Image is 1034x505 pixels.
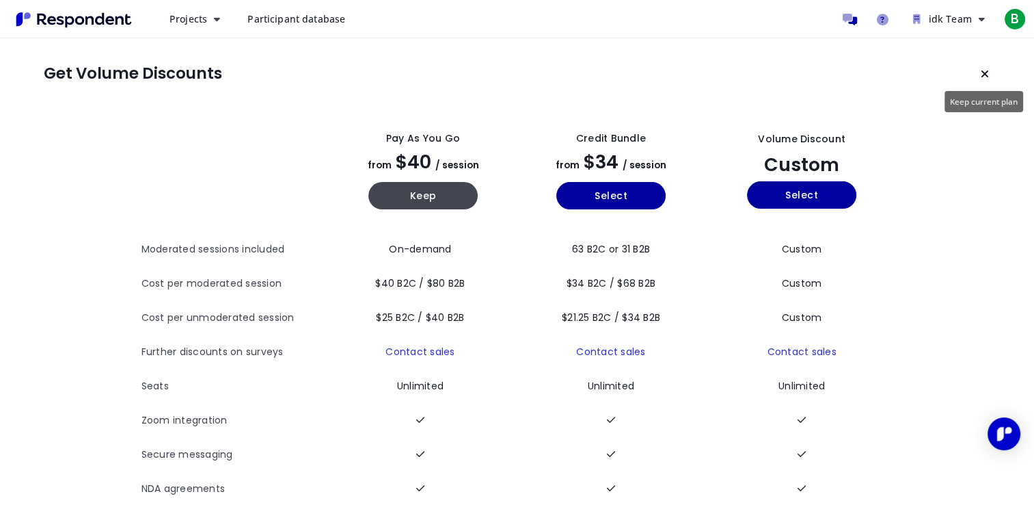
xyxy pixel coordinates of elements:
span: Custom [782,242,822,256]
span: Projects [169,12,207,25]
a: Message participants [836,5,863,33]
span: from [556,159,580,172]
span: 63 B2C or 31 B2B [572,242,650,256]
span: from [368,159,392,172]
button: Keep current yearly payg plan [368,182,478,209]
span: On-demand [389,242,451,256]
th: Secure messaging [141,438,329,472]
div: Volume Discount [758,132,845,146]
a: Contact sales [767,345,836,359]
img: Respondent [11,8,137,31]
a: Contact sales [385,345,454,359]
span: Unlimited [397,379,444,393]
span: $40 B2C / $80 B2B [375,276,465,290]
span: Custom [782,311,822,324]
span: Keep current plan [950,96,1018,107]
span: / session [435,159,479,172]
span: $21.25 B2C / $34 B2B [562,311,660,324]
th: Seats [141,370,329,404]
th: Moderated sessions included [141,233,329,267]
div: Pay as you go [386,131,460,146]
span: Unlimited [778,379,825,393]
th: Cost per moderated session [141,267,329,301]
span: B [1004,8,1026,30]
span: / session [623,159,666,172]
button: Projects [159,7,231,31]
span: $25 B2C / $40 B2B [376,311,464,324]
span: Custom [782,276,822,290]
button: Select yearly basic plan [556,182,666,209]
button: B [1001,7,1029,31]
span: Unlimited [588,379,634,393]
span: $40 [396,149,431,174]
a: Contact sales [576,345,645,359]
button: Select yearly custom_static plan [747,181,856,209]
span: $34 B2C / $68 B2B [567,276,655,290]
span: Participant database [247,12,345,25]
button: Keep current plan [971,60,998,88]
th: Zoom integration [141,404,329,438]
a: Participant database [236,7,356,31]
div: Open Intercom Messenger [988,417,1020,450]
h1: Get Volume Discounts [44,64,222,83]
th: Further discounts on surveys [141,335,329,370]
a: Help and support [869,5,896,33]
th: Cost per unmoderated session [141,301,329,335]
div: Credit Bundle [576,131,646,146]
button: idk Team [901,7,996,31]
span: Custom [764,152,839,177]
span: idk Team [929,12,972,25]
span: $34 [584,149,618,174]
